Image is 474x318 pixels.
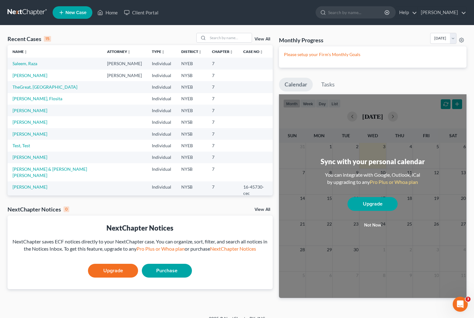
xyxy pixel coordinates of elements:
a: NextChapter Notices [210,246,256,252]
td: Individual [147,58,176,69]
td: 7 [207,70,238,81]
td: Individual [147,105,176,116]
td: Individual [147,140,176,151]
a: Chapterunfold_more [212,49,233,54]
div: 15 [44,36,51,42]
td: 7 [207,128,238,140]
a: TheGreat, [GEOGRAPHIC_DATA] [13,84,77,90]
td: NYEB [176,105,207,116]
td: NYEB [176,93,207,105]
a: Typeunfold_more [152,49,165,54]
input: Search by name... [208,33,252,42]
td: [PERSON_NAME] [102,58,147,69]
td: 7 [207,152,238,163]
p: Please setup your Firm's Monthly Goals [284,51,461,58]
td: NYSB [176,163,207,181]
div: NextChapter saves ECF notices directly to your NextChapter case. You can organize, sort, filter, ... [13,238,268,253]
i: unfold_more [260,50,263,54]
td: Individual [147,70,176,81]
a: [PERSON_NAME] [13,154,47,160]
a: [PERSON_NAME] [13,108,47,113]
td: 7 [207,116,238,128]
td: Individual [147,163,176,181]
a: [PERSON_NAME] & [PERSON_NAME] [PERSON_NAME] [13,166,87,178]
td: 7 [207,181,238,199]
td: Individual [147,116,176,128]
td: 7 [207,93,238,105]
a: [PERSON_NAME] [13,119,47,125]
a: Upgrade [88,264,138,278]
td: 7 [207,163,238,181]
iframe: Intercom live chat [453,297,468,312]
a: Upgrade [348,197,398,211]
a: Test, Test [13,143,30,148]
div: 0 [64,206,69,212]
td: NYEB [176,58,207,69]
td: NYEB [176,81,207,93]
div: NextChapter Notices [8,206,69,213]
td: Individual [147,152,176,163]
td: Individual [147,128,176,140]
i: unfold_more [24,50,28,54]
td: Individual [147,81,176,93]
a: View All [255,207,270,212]
td: [PERSON_NAME] [102,70,147,81]
a: Saleem, Raza [13,61,37,66]
span: New Case [65,10,86,15]
button: Not now [348,219,398,232]
a: Tasks [316,78,340,91]
i: unfold_more [161,50,165,54]
a: [PERSON_NAME] [13,184,47,190]
div: Sync with your personal calendar [321,157,425,166]
a: Calendar [279,78,313,91]
a: View All [255,37,270,41]
a: Attorneyunfold_more [107,49,131,54]
td: NYSB [176,128,207,140]
div: NextChapter Notices [13,223,268,233]
i: unfold_more [198,50,202,54]
td: 7 [207,81,238,93]
td: NYEB [176,140,207,151]
td: NYSB [176,181,207,199]
a: Client Portal [121,7,162,18]
td: NYEB [176,152,207,163]
td: 7 [207,58,238,69]
a: Nameunfold_more [13,49,28,54]
a: [PERSON_NAME], Flosita [13,96,62,101]
td: Individual [147,181,176,199]
div: Recent Cases [8,35,51,43]
a: Districtunfold_more [181,49,202,54]
a: Pro Plus or Whoa plan [137,246,185,252]
input: Search by name... [328,7,385,18]
div: You can integrate with Google, Outlook, iCal by upgrading to any [322,171,423,186]
a: Home [94,7,121,18]
td: NYSB [176,70,207,81]
h3: Monthly Progress [279,36,323,44]
td: 16-45730-cec [238,181,273,199]
a: [PERSON_NAME] [13,131,47,137]
a: Pro Plus or Whoa plan [370,179,418,185]
td: 7 [207,105,238,116]
td: NYSB [176,116,207,128]
span: 3 [466,297,471,302]
a: Help [396,7,417,18]
td: Individual [147,93,176,105]
td: 7 [207,140,238,151]
i: unfold_more [229,50,233,54]
i: unfold_more [127,50,131,54]
a: Case Nounfold_more [243,49,263,54]
a: [PERSON_NAME] [13,73,47,78]
a: [PERSON_NAME] [418,7,466,18]
a: Purchase [142,264,192,278]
